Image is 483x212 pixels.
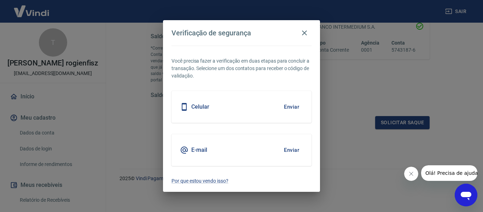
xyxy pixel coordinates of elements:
h5: Celular [191,103,209,110]
h5: E-mail [191,147,207,154]
span: Olá! Precisa de ajuda? [4,5,59,11]
p: Você precisa fazer a verificação em duas etapas para concluir a transação. Selecione um dos conta... [171,57,312,80]
iframe: Botão para abrir a janela de mensagens [455,184,477,206]
button: Enviar [280,143,303,157]
h4: Verificação de segurança [171,29,251,37]
iframe: Fechar mensagem [404,167,418,181]
a: Por que estou vendo isso? [171,177,312,185]
button: Enviar [280,99,303,114]
iframe: Mensagem da empresa [421,165,477,181]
